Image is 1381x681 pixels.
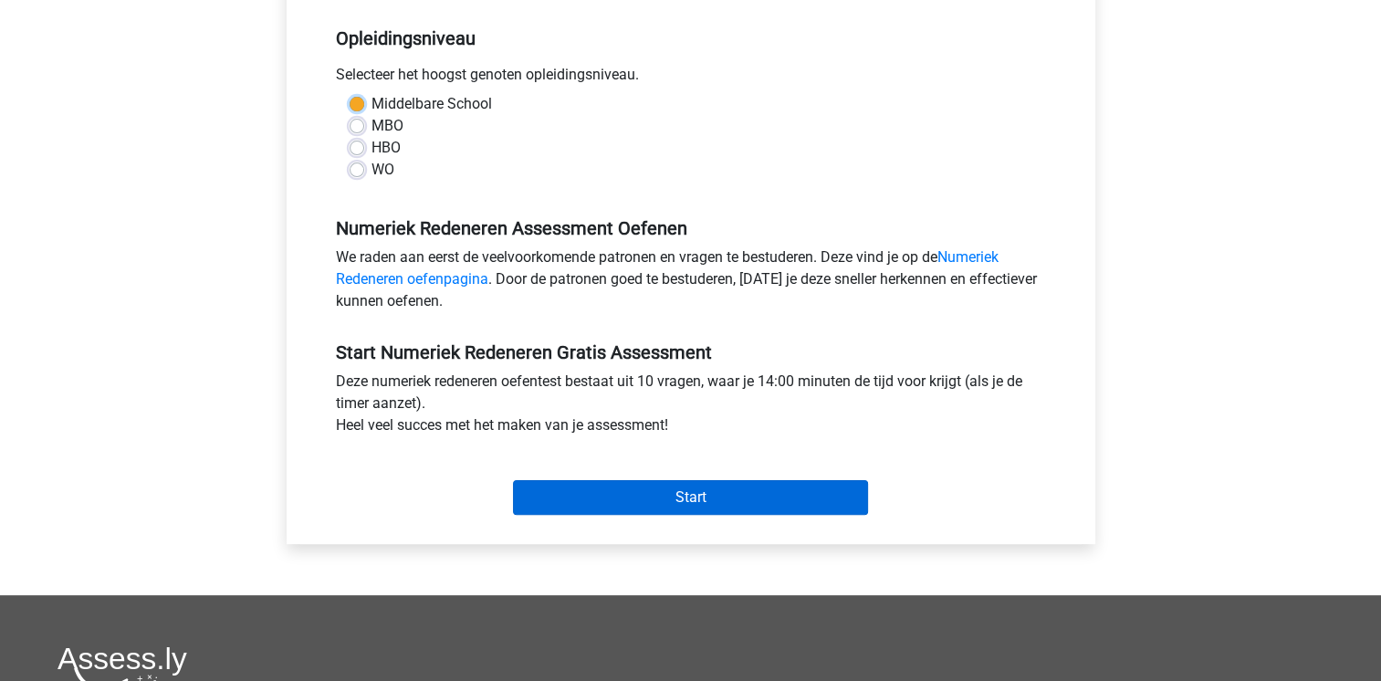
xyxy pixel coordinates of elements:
[513,480,868,515] input: Start
[336,341,1046,363] h5: Start Numeriek Redeneren Gratis Assessment
[336,20,1046,57] h5: Opleidingsniveau
[336,217,1046,239] h5: Numeriek Redeneren Assessment Oefenen
[336,248,999,288] a: Numeriek Redeneren oefenpagina
[371,159,394,181] label: WO
[371,115,403,137] label: MBO
[322,64,1060,93] div: Selecteer het hoogst genoten opleidingsniveau.
[322,371,1060,444] div: Deze numeriek redeneren oefentest bestaat uit 10 vragen, waar je 14:00 minuten de tijd voor krijg...
[371,137,401,159] label: HBO
[322,246,1060,320] div: We raden aan eerst de veelvoorkomende patronen en vragen te bestuderen. Deze vind je op de . Door...
[371,93,492,115] label: Middelbare School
